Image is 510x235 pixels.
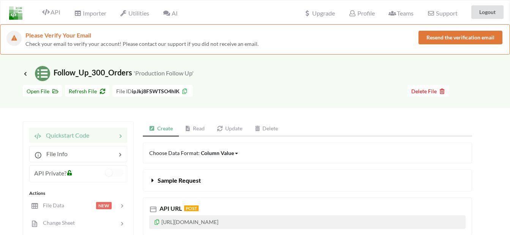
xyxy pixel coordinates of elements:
span: Support [427,10,457,16]
span: API [42,8,60,16]
span: Importer [74,9,106,17]
img: /static/media/sheets.7a1b7961.svg [35,66,50,81]
span: AI [163,9,177,17]
span: Sample Request [158,177,201,184]
span: Refresh File [69,88,106,94]
span: Open File [27,88,58,94]
span: Delete File [411,88,445,94]
span: File ID [116,88,132,94]
a: Delete [248,121,284,136]
span: Check your email to verify your account! Please contact our support if you did not receive an email. [25,41,259,47]
div: Actions [29,190,127,197]
span: API URL [158,205,182,212]
small: 'Production Follow Up' [134,69,194,77]
button: Open File [23,85,62,97]
button: Resend the verification email [418,31,502,44]
button: Refresh File [65,85,109,97]
span: Change Sheet [38,219,75,226]
span: Teams [388,9,414,17]
span: File Data [38,202,64,208]
span: File Info [42,150,68,157]
span: Choose Data Format: [149,150,239,156]
span: Utilities [120,9,149,17]
div: Column Value [201,149,234,157]
p: [URL][DOMAIN_NAME] [149,215,466,229]
span: Please Verify Your Email [25,31,91,39]
button: Sample Request [143,170,472,191]
a: Read [179,121,211,136]
img: LogoIcon.png [9,6,22,20]
span: API Private? [34,169,66,177]
span: Quickstart Code [41,132,89,139]
b: ipJkj8FSWTSO4hIK [132,88,180,94]
span: Profile [349,9,374,17]
a: Create [143,121,179,136]
span: NEW [96,202,112,209]
span: Upgrade [304,10,335,16]
span: Follow_Up_300_Orders [23,68,194,77]
a: Update [211,121,248,136]
button: Logout [471,5,504,19]
button: Delete File [407,85,449,97]
span: POST [184,205,199,211]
